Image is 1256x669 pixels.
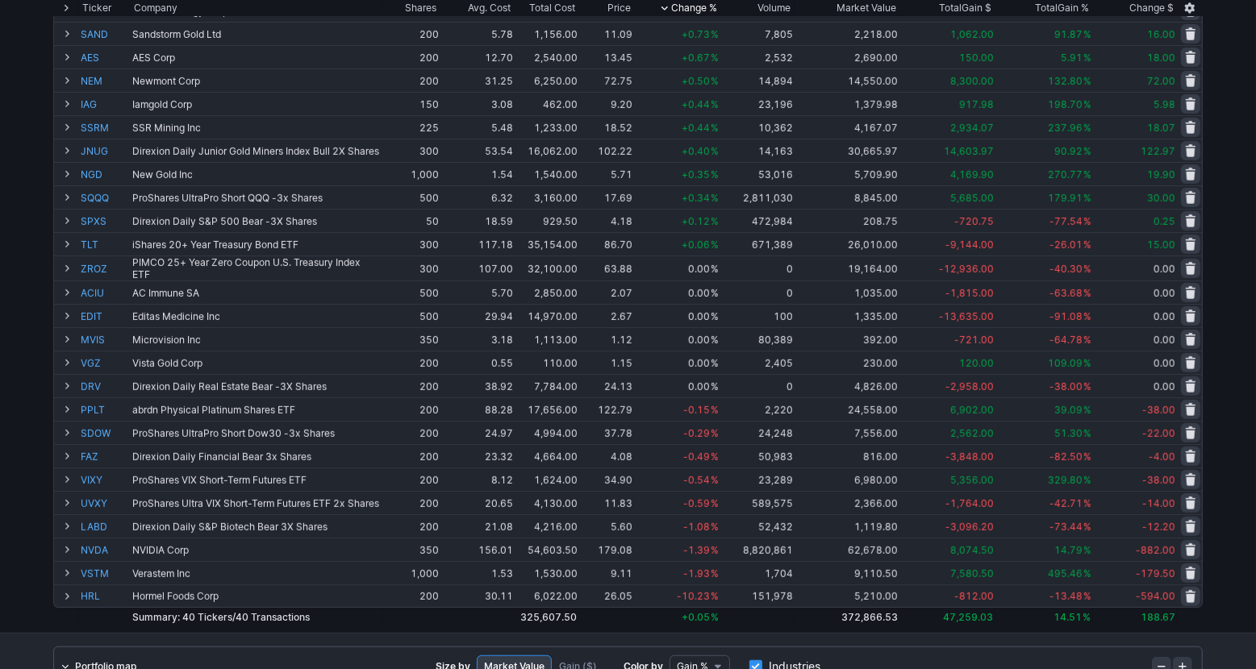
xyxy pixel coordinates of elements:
span: 109.09 [1048,357,1083,369]
td: 929.50 [515,209,579,232]
span: 19.90 [1147,168,1175,181]
span: % [711,380,719,393]
span: 8,300.00 [950,75,994,87]
span: % [1083,427,1091,439]
a: SPXS [81,210,129,232]
td: 500 [382,280,440,304]
span: % [711,75,719,87]
td: 472,984 [720,209,795,232]
td: 23,289 [720,467,795,491]
span: +0.50 [682,75,710,87]
a: UVXY [81,492,129,514]
a: VSTM [81,562,129,584]
div: Sandstorm Gold Ltd [132,28,381,40]
a: JNUG [81,139,129,162]
span: % [711,263,719,275]
span: 5.98 [1154,98,1175,110]
span: -82.50 [1049,451,1083,463]
td: 19,164.00 [795,256,900,280]
td: 3,160.00 [515,185,579,209]
span: % [1083,474,1091,486]
td: 26,010.00 [795,232,900,256]
span: 14,603.97 [944,145,994,157]
td: 1,335.00 [795,304,900,327]
span: 0.25 [1154,215,1175,227]
td: 0 [720,280,795,304]
td: 32,100.00 [515,256,579,280]
td: 107.00 [440,256,515,280]
div: iShares 20+ Year Treasury Bond ETF [132,239,381,251]
td: 53.54 [440,139,515,162]
span: -0.54 [683,474,710,486]
span: 18.07 [1147,122,1175,134]
a: FAZ [81,445,129,467]
span: % [1083,404,1091,416]
span: -64.78 [1049,334,1083,346]
td: 5,709.90 [795,162,900,185]
span: 15.00 [1147,239,1175,251]
td: 200 [382,444,440,467]
td: 300 [382,256,440,280]
td: 7,805 [720,22,795,45]
a: SDOW [81,422,129,444]
span: % [1083,310,1091,322]
span: 90.92 [1054,145,1083,157]
td: 4,167.07 [795,115,900,139]
span: 0.00 [1154,263,1175,275]
div: Direxion Daily Financial Bear 3x Shares [132,451,381,463]
span: 91.87 [1054,28,1083,40]
td: 1,000 [382,162,440,185]
td: 2,220 [720,397,795,421]
a: NEM [81,69,129,92]
td: 1,379.98 [795,92,900,115]
td: 5.78 [440,22,515,45]
span: 179.91 [1048,192,1083,204]
td: 24,558.00 [795,397,900,421]
td: 200 [382,397,440,421]
span: % [711,52,719,64]
span: 5.91 [1061,52,1083,64]
span: -0.15 [683,404,710,416]
td: 1,113.00 [515,327,579,351]
td: 29.94 [440,304,515,327]
span: % [711,122,719,134]
td: 2,218.00 [795,22,900,45]
td: 17.69 [579,185,634,209]
td: 9.20 [579,92,634,115]
div: Direxion Daily Junior Gold Miners Index Bull 2X Shares [132,145,381,157]
span: 39.09 [1054,404,1083,416]
div: PIMCO 25+ Year Zero Coupon U.S. Treasury Index ETF [132,256,381,280]
a: IAG [81,93,129,115]
a: LABD [81,515,129,538]
td: 50,983 [720,444,795,467]
span: % [1083,75,1091,87]
td: 30,665.97 [795,139,900,162]
span: -3,848.00 [945,451,994,463]
td: 23.32 [440,444,515,467]
td: 35,154.00 [515,232,579,256]
td: 4.08 [579,444,634,467]
td: 1.12 [579,327,634,351]
td: 100 [720,304,795,327]
td: 34.90 [579,467,634,491]
td: 4,664.00 [515,444,579,467]
td: 200 [382,421,440,444]
span: -2,958.00 [945,380,994,393]
a: AES [81,46,129,69]
span: % [1083,451,1091,463]
span: -38.00 [1049,380,1083,393]
span: 198.70 [1048,98,1083,110]
span: 5,356.00 [950,474,994,486]
td: 200 [382,45,440,69]
a: SSRM [81,116,129,139]
td: 6.32 [440,185,515,209]
td: 200 [382,491,440,514]
td: 2,532 [720,45,795,69]
span: 0.00 [1154,357,1175,369]
div: Direxion Daily Real Estate Bear -3X Shares [132,380,381,393]
td: 300 [382,232,440,256]
td: 72.75 [579,69,634,92]
span: % [711,98,719,110]
td: 4.18 [579,209,634,232]
td: 5.48 [440,115,515,139]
